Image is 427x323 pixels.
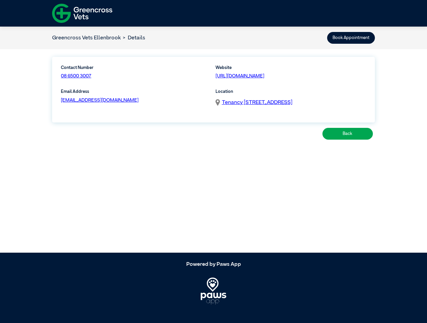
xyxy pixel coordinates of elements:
button: Back [322,128,373,140]
nav: breadcrumb [52,34,145,42]
a: 08 6500 3007 [61,74,91,78]
label: Contact Number [61,65,133,71]
a: Greencross Vets Ellenbrook [52,35,121,41]
img: f-logo [52,2,112,25]
label: Website [216,65,366,71]
li: Details [121,34,145,42]
h5: Powered by Paws App [52,261,375,268]
label: Location [216,88,366,95]
button: Book Appointment [327,32,375,44]
a: Tenancy [STREET_ADDRESS] [222,99,293,107]
a: [EMAIL_ADDRESS][DOMAIN_NAME] [61,98,139,103]
label: Email Address [61,88,211,95]
a: [URL][DOMAIN_NAME] [216,74,264,78]
img: PawsApp [201,278,227,304]
span: Tenancy [STREET_ADDRESS] [222,100,293,105]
